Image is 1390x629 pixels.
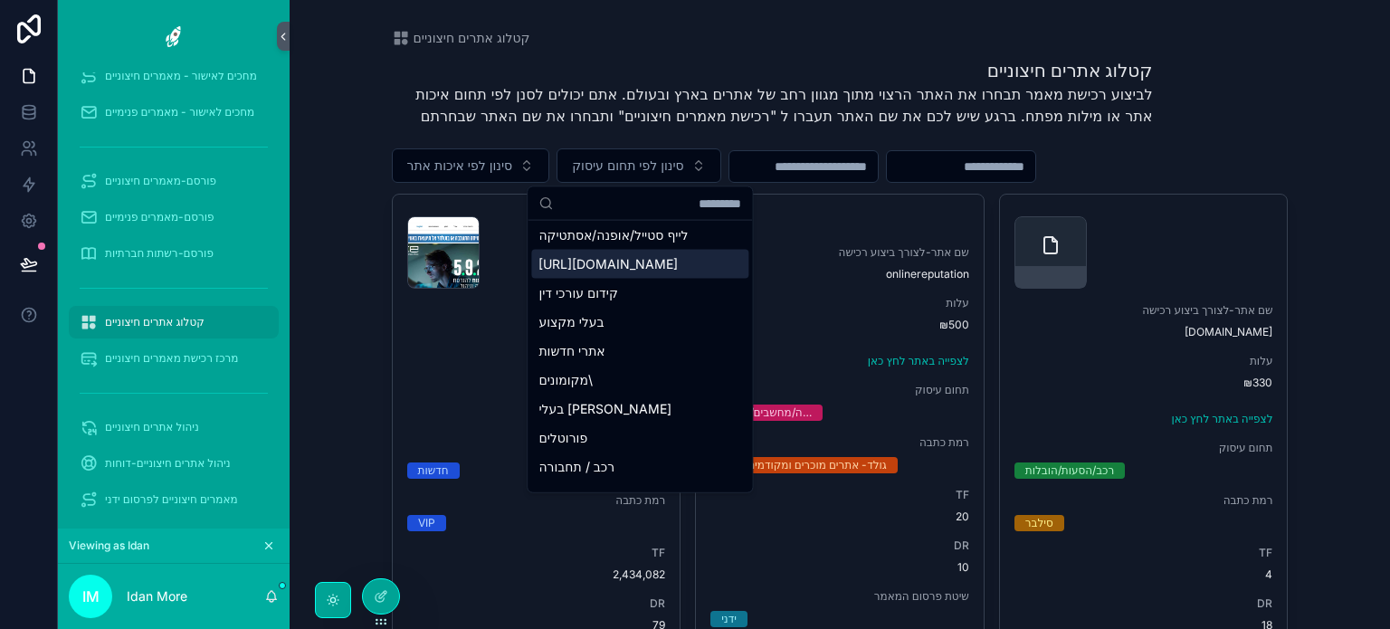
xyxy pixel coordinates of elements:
span: TF [1014,546,1273,560]
span: עלות [710,296,969,310]
div: Suggestions [528,221,752,492]
div: VIP [418,515,435,531]
span: עלות [1014,354,1273,368]
span: קטלוג אתרים חיצוניים [414,29,530,47]
span: מרכז רכישת מאמרים חיצוניים [105,351,238,366]
div: קידום עורכי דין [531,279,748,308]
span: [DOMAIN_NAME] [407,325,666,339]
span: מחכים לאישור - מאמרים חיצוניים [105,69,257,83]
a: ניהול אתרים חיצוניים [69,411,279,443]
div: [URL][DOMAIN_NAME] [531,250,748,279]
p: Idan More [127,587,187,605]
button: Select Button [392,148,550,183]
a: מרכז רכישת מאמרים חיצוניים [69,342,279,375]
span: רמת כתבה [1014,493,1273,508]
span: סינון לפי תחום עיסוק [572,157,683,175]
span: TF [407,546,666,560]
span: מחכים לאישור - מאמרים פנימיים [105,105,254,119]
div: …ה/מחשבים/דיגיטל [721,405,811,421]
div: scrollable content [58,72,290,529]
span: פורסם-מאמרים חיצוניים [105,174,216,188]
span: [DOMAIN_NAME] [1014,325,1273,339]
span: DR [407,596,666,611]
span: onlinereputation [710,267,969,281]
span: DR [1014,596,1273,611]
button: Select Button [557,148,720,183]
h1: קטלוג אתרים חיצוניים [392,58,1153,83]
a: לצפייה באתר לחץ כאן [868,354,969,367]
div: אתרי חדשות [531,337,748,366]
div: בעלי [PERSON_NAME] [531,395,748,424]
div: גולד- אתרים מוכרים ומקודמים מאוד [721,457,887,473]
a: מחכים לאישור - מאמרים פנימיים [69,96,279,129]
span: ₪950 [407,376,666,390]
span: פורסם-מאמרים פנימיים [105,210,214,224]
div: בעלי מקצוע [531,308,748,337]
span: רמת כתבה [710,435,969,450]
div: חדשות [418,462,449,479]
div: לייף סטייל/אופנה/אסתטיקה [531,221,748,250]
span: מאמרים חיצוניים לפרסום ידני [105,492,238,507]
span: ניהול אתרים חיצוניים [105,420,199,434]
div: רכב/הסעות/הובלות [1025,462,1114,479]
a: פורסם-מאמרים פנימיים [69,201,279,233]
span: שם אתר-לצורך ביצוע רכישה [407,303,666,318]
span: IM [82,586,100,607]
div: רכב / תחבורה [531,453,748,481]
a: קטלוג אתרים חיצוניים [392,29,530,47]
a: מאמרים חיצוניים לפרסום ידני [69,483,279,516]
a: קטלוג אתרים חיצוניים [69,306,279,338]
span: תחום עיסוק [1014,441,1273,455]
div: חדשות [531,481,748,510]
span: פורסם-רשתות חברתיות [105,246,214,261]
span: DR [710,538,969,553]
span: 20 [710,510,969,524]
span: שם אתר-לצורך ביצוע רכישה [1014,303,1273,318]
a: לצפייה באתר לחץ כאן [1171,412,1272,425]
p: לביצוע רכישת מאמר תבחרו את האתר הרצוי מתוך מגוון רחב של אתרים בארץ ובעולם. אתם יכולים לסנן לפי תח... [392,83,1153,127]
span: 2,434,082 [407,567,666,582]
span: שיטת פרסום המאמר [710,589,969,604]
div: מקומונים\ [531,366,748,395]
span: קטלוג אתרים חיצוניים [105,315,205,329]
span: Viewing as Idan [69,538,149,553]
span: 10 [710,560,969,575]
span: עלות [407,354,666,368]
img: App logo [157,22,191,51]
span: ₪330 [1014,376,1273,390]
a: פורסם-מאמרים חיצוניים [69,165,279,197]
div: פורוטלים [531,424,748,453]
a: פורסם-רשתות חברתיות [69,237,279,270]
a: ניהול אתרים חיצוניים-דוחות [69,447,279,480]
span: TF [710,488,969,502]
span: תחום עיסוק [710,383,969,397]
span: שם אתר-לצורך ביצוע רכישה [710,245,969,260]
span: תחום עיסוק [407,441,666,455]
div: סילבר [1025,515,1053,531]
a: מחכים לאישור - מאמרים חיצוניים [69,60,279,92]
span: ניהול אתרים חיצוניים-דוחות [105,456,231,471]
span: ₪500 [710,318,969,332]
span: סינון לפי איכות אתר [407,157,513,175]
span: רמת כתבה [407,493,666,508]
div: ידני [721,611,737,627]
span: 4 [1014,567,1273,582]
